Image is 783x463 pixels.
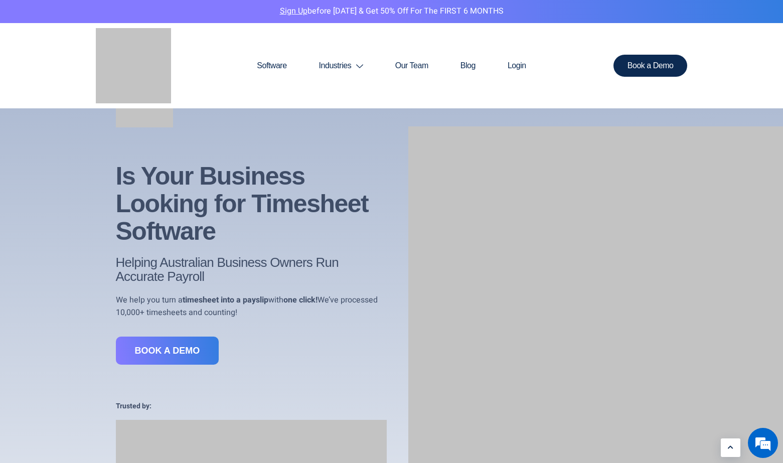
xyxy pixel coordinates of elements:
p: before [DATE] & Get 50% Off for the FIRST 6 MONTHS [8,5,775,18]
a: Login [492,42,542,90]
a: BOOK A DEMO [116,337,219,365]
a: Book a Demo [613,55,688,77]
a: Software [241,42,302,90]
span: Book a Demo [628,62,674,70]
a: Blog [444,42,492,90]
p: We help you turn a with We’ve processed 10,000+ timesheets and counting! [116,294,387,320]
a: Sign Up [280,5,307,17]
strong: one click! [283,294,318,306]
a: Learn More [721,438,740,457]
a: Industries [303,42,379,90]
h1: Is Your Business Looking for Timesheet Software [116,163,387,245]
span: BOOK A DEMO [135,346,200,355]
p: Trusted by: [116,400,387,413]
strong: into a payslip [221,294,268,306]
strong: timesheet [183,294,219,306]
h2: Helping Australian Business Owners Run Accurate Payroll [116,255,387,284]
a: Our Team [379,42,444,90]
